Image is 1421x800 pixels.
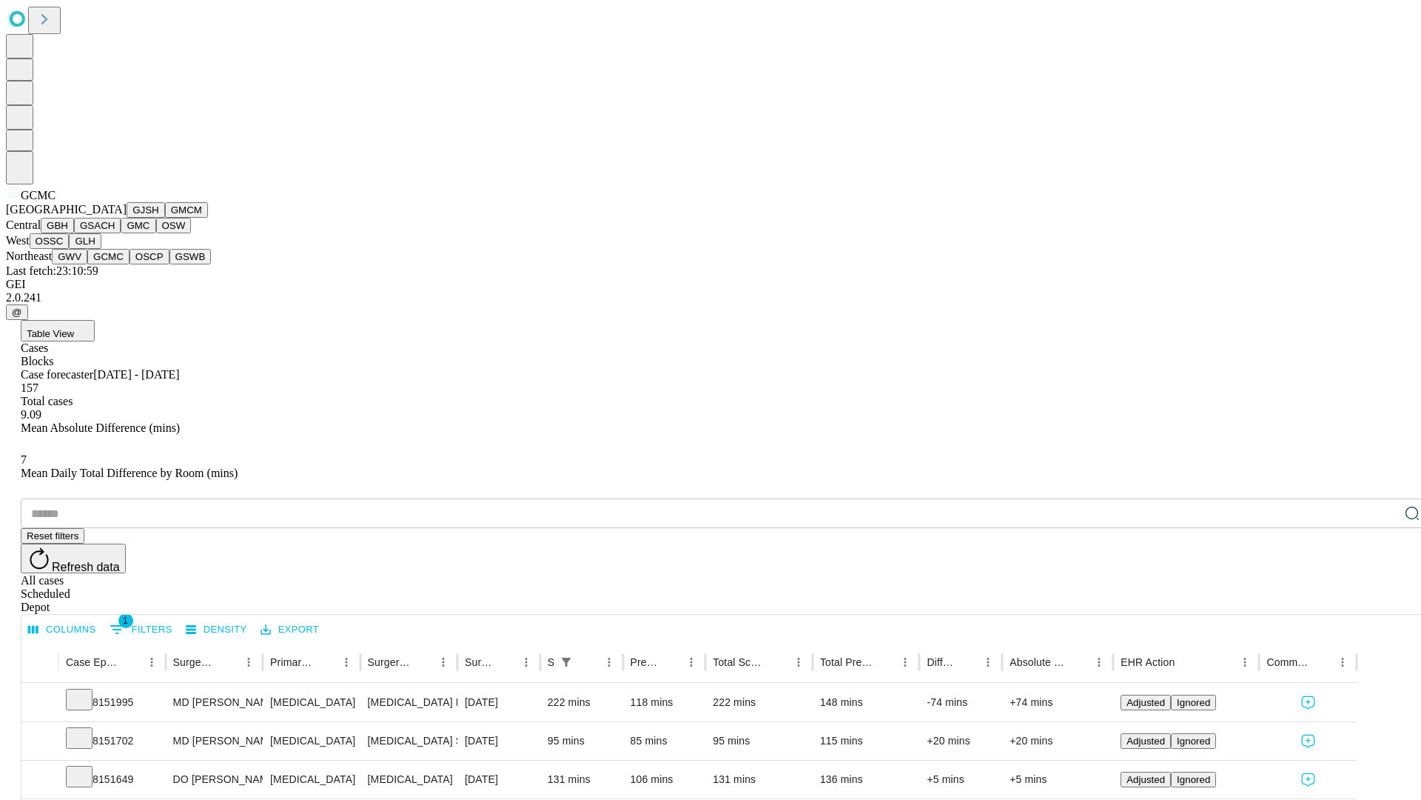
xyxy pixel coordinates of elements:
[368,761,450,799] div: [MEDICAL_DATA]
[820,761,913,799] div: 136 mins
[6,278,1415,291] div: GEI
[495,652,516,673] button: Sort
[516,652,537,673] button: Menu
[6,250,52,262] span: Northeast
[6,291,1415,304] div: 2.0.241
[1121,695,1171,710] button: Adjusted
[1089,652,1109,673] button: Menu
[21,528,84,544] button: Reset filters
[599,652,619,673] button: Menu
[1126,697,1165,708] span: Adjusted
[121,652,141,673] button: Sort
[1177,736,1210,747] span: Ignored
[368,722,450,760] div: [MEDICAL_DATA] SKIN AND [MEDICAL_DATA]
[218,652,238,673] button: Sort
[41,218,74,233] button: GBH
[21,320,95,341] button: Table View
[368,656,411,668] div: Surgery Name
[52,249,87,264] button: GWV
[270,684,352,721] div: [MEDICAL_DATA]
[182,619,251,641] button: Density
[556,652,577,673] div: 1 active filter
[12,307,22,318] span: @
[156,218,192,233] button: OSW
[713,722,805,760] div: 95 mins
[130,249,169,264] button: OSCP
[6,219,41,231] span: Central
[21,421,180,434] span: Mean Absolute Difference (mins)
[820,684,913,721] div: 148 mins
[820,722,913,760] div: 115 mins
[173,761,255,799] div: DO [PERSON_NAME] [PERSON_NAME] Do
[433,652,454,673] button: Menu
[66,656,119,668] div: Case Epic Id
[631,761,699,799] div: 106 mins
[21,453,27,466] span: 7
[631,684,699,721] div: 118 mins
[29,767,51,793] button: Expand
[1121,656,1175,668] div: EHR Action
[1171,733,1216,749] button: Ignored
[1177,774,1210,785] span: Ignored
[978,652,998,673] button: Menu
[465,656,494,668] div: Surgery Date
[713,684,805,721] div: 222 mins
[270,722,352,760] div: [MEDICAL_DATA]
[141,652,162,673] button: Menu
[29,729,51,755] button: Expand
[874,652,895,673] button: Sort
[1068,652,1089,673] button: Sort
[173,684,255,721] div: MD [PERSON_NAME] [PERSON_NAME] Md
[465,684,533,721] div: [DATE]
[27,530,78,541] span: Reset filters
[713,656,766,668] div: Total Scheduled Duration
[1126,774,1165,785] span: Adjusted
[1266,656,1309,668] div: Comments
[631,722,699,760] div: 85 mins
[6,203,127,216] span: [GEOGRAPHIC_DATA]
[93,368,179,381] span: [DATE] - [DATE]
[927,656,955,668] div: Difference
[21,189,56,201] span: GCMC
[1171,772,1216,787] button: Ignored
[548,722,616,760] div: 95 mins
[87,249,130,264] button: GCMC
[895,652,916,673] button: Menu
[1121,733,1171,749] button: Adjusted
[21,381,38,394] span: 157
[121,218,155,233] button: GMC
[465,761,533,799] div: [DATE]
[165,202,208,218] button: GMCM
[631,656,659,668] div: Predicted In Room Duration
[74,218,121,233] button: GSACH
[578,652,599,673] button: Sort
[368,684,450,721] div: [MEDICAL_DATA] DECOMPRESSION SPINAL CORD POSTERIOR [MEDICAL_DATA]
[1311,652,1332,673] button: Sort
[6,234,30,247] span: West
[66,722,158,760] div: 8151702
[66,761,158,799] div: 8151649
[336,652,357,673] button: Menu
[681,652,702,673] button: Menu
[927,722,995,760] div: +20 mins
[238,652,259,673] button: Menu
[173,656,216,668] div: Surgeon Name
[412,652,433,673] button: Sort
[127,202,165,218] button: GJSH
[27,328,74,339] span: Table View
[21,544,126,573] button: Refresh data
[69,233,101,249] button: GLH
[21,395,73,407] span: Total cases
[1177,697,1210,708] span: Ignored
[1010,684,1106,721] div: +74 mins
[1010,656,1066,668] div: Absolute Difference
[548,684,616,721] div: 222 mins
[660,652,681,673] button: Sort
[927,684,995,721] div: -74 mins
[556,652,577,673] button: Show filters
[169,249,212,264] button: GSWB
[52,561,120,573] span: Refresh data
[21,408,41,421] span: 9.09
[788,652,809,673] button: Menu
[24,619,100,641] button: Select columns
